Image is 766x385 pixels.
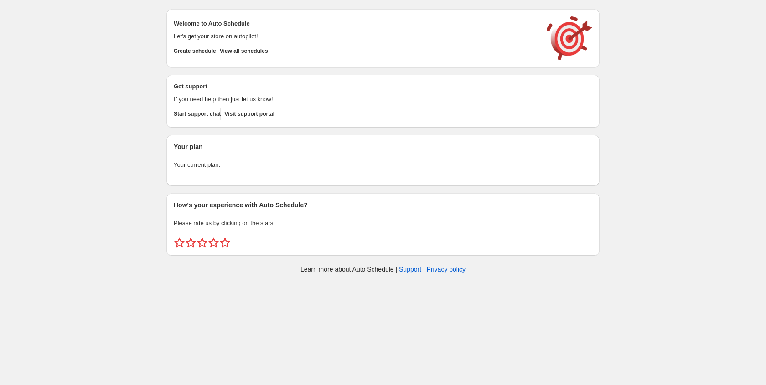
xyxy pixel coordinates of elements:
[174,108,221,120] a: Start support chat
[174,219,592,228] p: Please rate us by clicking on the stars
[174,82,538,91] h2: Get support
[174,32,538,41] p: Let's get your store on autopilot!
[174,200,592,210] h2: How's your experience with Auto Schedule?
[174,19,538,28] h2: Welcome to Auto Schedule
[174,142,592,151] h2: Your plan
[174,160,592,169] p: Your current plan:
[224,110,274,118] span: Visit support portal
[174,47,216,55] span: Create schedule
[174,45,216,57] button: Create schedule
[220,47,268,55] span: View all schedules
[399,266,421,273] a: Support
[300,265,466,274] p: Learn more about Auto Schedule | |
[174,110,221,118] span: Start support chat
[224,108,274,120] a: Visit support portal
[174,95,538,104] p: If you need help then just let us know!
[427,266,466,273] a: Privacy policy
[220,45,268,57] button: View all schedules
